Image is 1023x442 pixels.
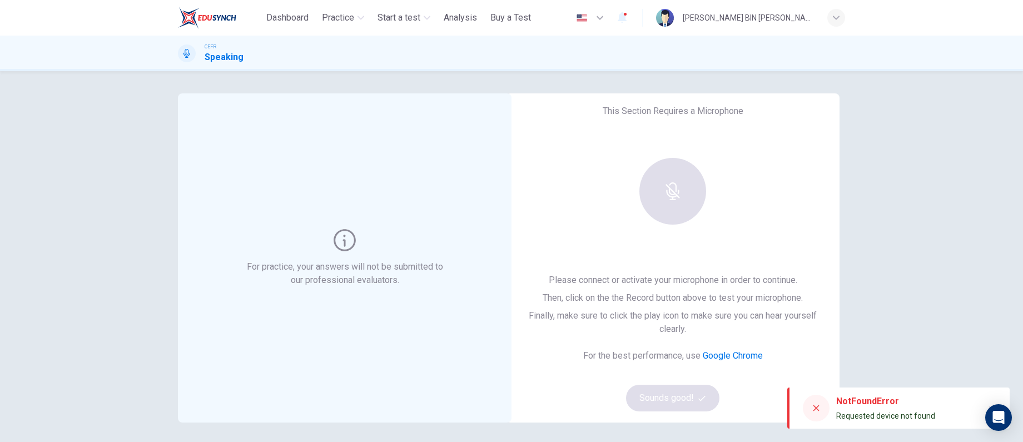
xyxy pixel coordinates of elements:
a: ELTC logo [178,7,262,29]
div: NotFoundError [836,395,935,408]
span: Practice [322,11,354,24]
button: Dashboard [262,8,313,28]
img: Profile picture [656,9,674,27]
a: Google Chrome [703,350,763,361]
img: ELTC logo [178,7,236,29]
span: CEFR [205,43,216,51]
p: Finally, make sure to click the play icon to make sure you can hear yourself clearly. [524,309,822,336]
h1: Speaking [205,51,244,64]
p: Then, click on the the Record button above to test your microphone. [524,291,822,305]
div: Open Intercom Messenger [985,404,1012,431]
button: Analysis [439,8,481,28]
button: Start a test [373,8,435,28]
span: Dashboard [266,11,309,24]
h6: This Section Requires a Microphone [603,105,743,118]
span: Analysis [444,11,477,24]
h6: For the best performance, use [583,349,763,362]
span: Requested device not found [836,411,935,420]
button: Buy a Test [486,8,535,28]
img: en [575,14,589,22]
button: Practice [317,8,369,28]
h6: For practice, your answers will not be submitted to our professional evaluators. [245,260,445,287]
span: Buy a Test [490,11,531,24]
span: Start a test [378,11,420,24]
div: [PERSON_NAME] BIN [PERSON_NAME] [683,11,814,24]
p: Please connect or activate your microphone in order to continue. [524,274,822,287]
